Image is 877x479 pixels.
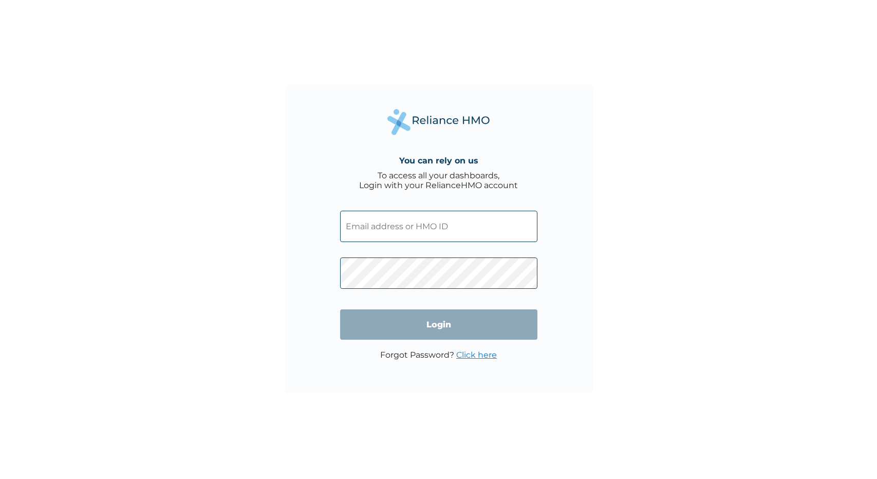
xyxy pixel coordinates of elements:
input: Email address or HMO ID [340,211,537,242]
img: Reliance Health's Logo [387,109,490,135]
p: Forgot Password? [380,350,497,360]
div: To access all your dashboards, Login with your RelianceHMO account [359,171,518,190]
h4: You can rely on us [399,156,478,165]
input: Login [340,309,537,340]
a: Click here [456,350,497,360]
